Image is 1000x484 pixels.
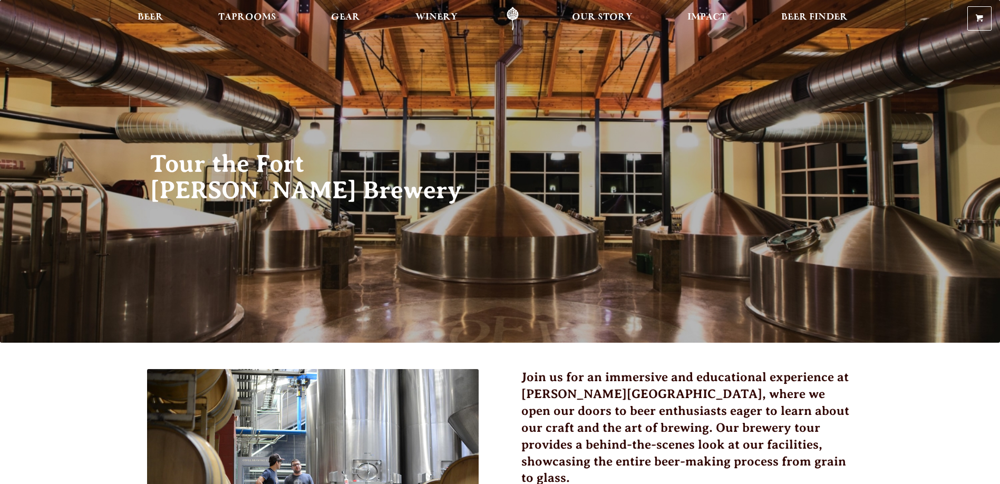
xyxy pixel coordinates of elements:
a: Impact [681,7,733,31]
h2: Tour the Fort [PERSON_NAME] Brewery [150,151,479,204]
a: Beer Finder [774,7,855,31]
a: Beer [131,7,170,31]
a: Gear [324,7,367,31]
a: Winery [409,7,464,31]
a: Odell Home [493,7,532,31]
span: Winery [415,13,458,22]
a: Our Story [565,7,639,31]
span: Our Story [572,13,633,22]
span: Gear [331,13,360,22]
a: Taprooms [211,7,283,31]
span: Beer [138,13,163,22]
span: Beer Finder [781,13,848,22]
span: Impact [687,13,726,22]
span: Taprooms [218,13,276,22]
